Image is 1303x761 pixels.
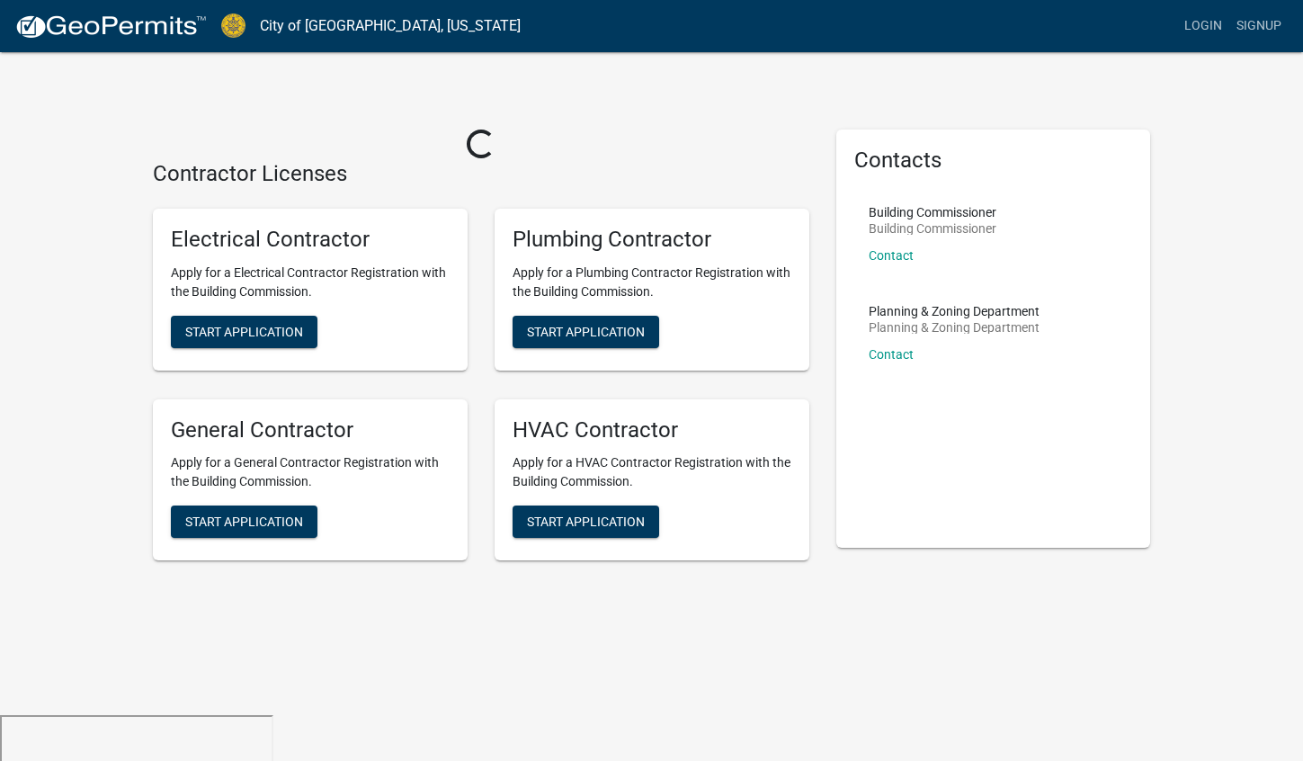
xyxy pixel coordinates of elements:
[854,148,1133,174] h5: Contacts
[869,321,1040,334] p: Planning & Zoning Department
[527,515,645,529] span: Start Application
[513,506,659,538] button: Start Application
[185,324,303,338] span: Start Application
[171,227,450,253] h5: Electrical Contractor
[869,206,996,219] p: Building Commissioner
[513,227,791,253] h5: Plumbing Contractor
[513,264,791,301] p: Apply for a Plumbing Contractor Registration with the Building Commission.
[513,417,791,443] h5: HVAC Contractor
[869,222,996,235] p: Building Commissioner
[869,347,914,362] a: Contact
[527,324,645,338] span: Start Application
[171,506,317,538] button: Start Application
[153,161,809,187] h4: Contractor Licenses
[869,305,1040,318] p: Planning & Zoning Department
[513,316,659,348] button: Start Application
[171,417,450,443] h5: General Contractor
[171,264,450,301] p: Apply for a Electrical Contractor Registration with the Building Commission.
[1177,9,1229,43] a: Login
[1229,9,1289,43] a: Signup
[513,453,791,491] p: Apply for a HVAC Contractor Registration with the Building Commission.
[221,13,245,38] img: City of Jeffersonville, Indiana
[869,248,914,263] a: Contact
[171,316,317,348] button: Start Application
[260,11,521,41] a: City of [GEOGRAPHIC_DATA], [US_STATE]
[171,453,450,491] p: Apply for a General Contractor Registration with the Building Commission.
[185,515,303,529] span: Start Application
